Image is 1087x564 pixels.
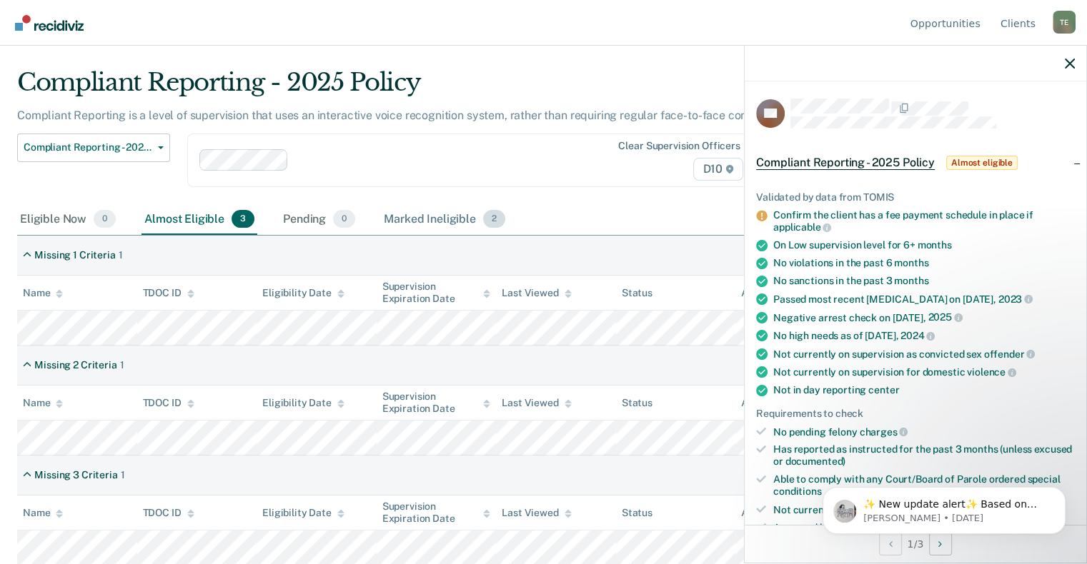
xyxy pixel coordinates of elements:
[1053,11,1076,34] div: T E
[773,425,1075,438] div: No pending felony
[773,293,1075,306] div: Passed most recent [MEDICAL_DATA] on [DATE],
[1053,11,1076,34] button: Profile dropdown button
[918,239,952,251] span: months
[773,348,1075,361] div: Not currently on supervision as convicted sex
[382,391,491,415] div: Supervision Expiration Date
[23,507,63,519] div: Name
[773,239,1075,251] div: On Low supervision level for 6+
[62,41,246,323] span: ✨ New update alert✨ Based on your feedback, we've made a few updates we wanted to share. 1. We ha...
[483,210,505,228] span: 2
[785,455,845,467] span: documented)
[119,249,123,261] div: 1
[262,397,344,409] div: Eligibility Date
[15,15,84,31] img: Recidiviz
[773,209,1075,233] div: Confirm the client has a fee payment schedule in place if applicable
[894,257,928,268] span: months
[860,426,908,438] span: charges
[773,503,1075,516] div: Not currently on supervision for highly publicized
[502,397,571,409] div: Last Viewed
[143,287,194,299] div: TDOC ID
[62,55,247,68] p: Message from Kim, sent 1d ago
[120,359,124,371] div: 1
[900,330,935,341] span: 2024
[280,204,358,236] div: Pending
[34,359,116,371] div: Missing 2 Criteria
[741,507,808,519] div: Assigned to
[756,156,935,170] span: Compliant Reporting - 2025 Policy
[773,366,1075,378] div: Not currently on supervision for domestic
[773,384,1075,396] div: Not in day reporting
[262,507,344,519] div: Eligibility Date
[773,473,1075,498] div: Able to comply with any Court/Board of Parole ordered special
[618,140,740,152] div: Clear supervision officers
[94,210,116,228] span: 0
[17,68,833,109] div: Compliant Reporting - 2025 Policy
[946,156,1018,170] span: Almost eligible
[24,141,152,153] span: Compliant Reporting - 2025 Policy
[745,525,1086,563] div: 1 / 3
[232,210,254,228] span: 3
[262,287,344,299] div: Eligibility Date
[382,281,491,305] div: Supervision Expiration Date
[773,275,1075,287] div: No sanctions in the past 3
[868,384,899,396] span: center
[741,397,808,409] div: Assigned to
[773,311,1075,324] div: Negative arrest check on [DATE],
[121,469,125,481] div: 1
[34,249,115,261] div: Missing 1 Criteria
[801,457,1087,557] iframe: Intercom notifications message
[773,329,1075,342] div: No high needs as of [DATE],
[23,287,63,299] div: Name
[773,485,822,497] span: conditions
[143,507,194,519] div: TDOC ID
[745,140,1086,186] div: Compliant Reporting - 2025 PolicyAlmost eligible
[34,469,117,481] div: Missing 3 Criteria
[998,293,1033,305] span: 2023
[502,507,571,519] div: Last Viewed
[773,443,1075,468] div: Has reported as instructed for the past 3 months (unless excused or
[773,521,1075,534] div: Approved by judge if in relevant county or judicial
[381,204,508,236] div: Marked Ineligible
[622,397,652,409] div: Status
[502,287,571,299] div: Last Viewed
[756,191,1075,203] div: Validated by data from TOMIS
[142,204,257,236] div: Almost Eligible
[333,210,355,228] span: 0
[693,158,743,181] span: D10
[17,109,776,122] p: Compliant Reporting is a level of supervision that uses an interactive voice recognition system, ...
[382,500,491,525] div: Supervision Expiration Date
[984,348,1036,360] span: offender
[756,408,1075,420] div: Requirements to check
[17,204,119,236] div: Eligible Now
[622,287,652,299] div: Status
[773,257,1075,269] div: No violations in the past 6
[741,287,808,299] div: Assigned to
[23,397,63,409] div: Name
[143,397,194,409] div: TDOC ID
[967,366,1016,378] span: violence
[894,275,928,286] span: months
[622,507,652,519] div: Status
[928,311,962,323] span: 2025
